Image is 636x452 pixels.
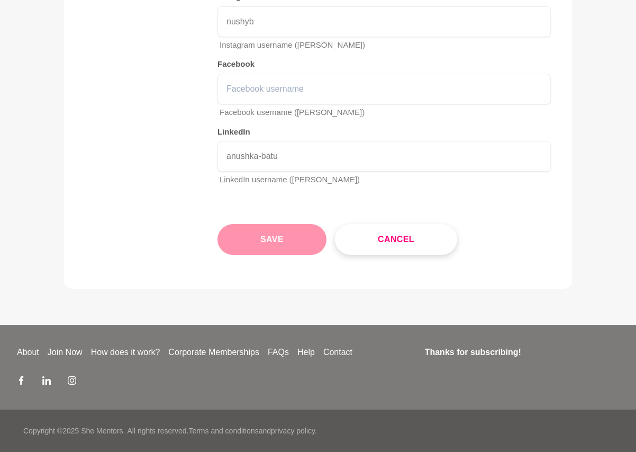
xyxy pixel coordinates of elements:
input: LinkedIn username [217,141,551,172]
h4: Thanks for subscribing! [425,346,613,359]
a: LinkedIn [42,376,51,388]
input: Facebook username [217,74,551,104]
p: Facebook username ([PERSON_NAME]) [220,107,551,119]
a: Terms and conditions [188,427,258,435]
a: About [13,346,43,359]
a: Help [293,346,319,359]
a: privacy policy [271,427,315,435]
a: FAQs [264,346,293,359]
a: Join Now [43,346,87,359]
a: Corporate Memberships [164,346,264,359]
h5: LinkedIn [217,127,551,137]
p: LinkedIn username ([PERSON_NAME]) [220,174,551,186]
a: Contact [319,346,357,359]
button: Cancel [335,224,457,255]
input: Instagram username [217,6,551,37]
a: How does it work? [87,346,165,359]
p: Copyright © 2025 She Mentors . [23,426,125,437]
button: Save [217,224,326,255]
p: Instagram username ([PERSON_NAME]) [220,39,551,51]
a: Instagram [68,376,76,388]
p: All rights reserved. and . [127,426,316,437]
a: Facebook [17,376,25,388]
h5: Facebook [217,59,551,69]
